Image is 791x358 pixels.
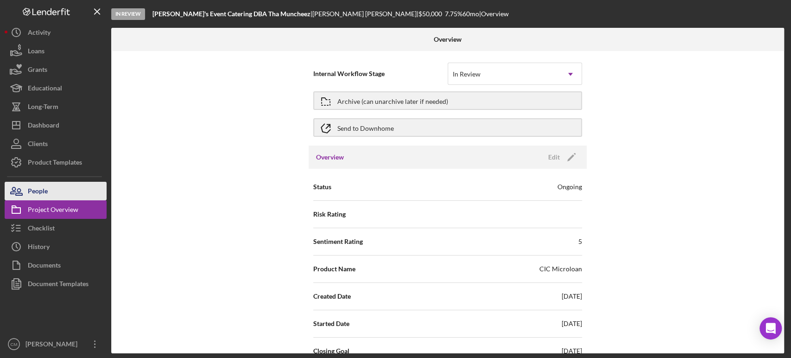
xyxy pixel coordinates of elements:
div: [DATE] [562,346,582,356]
button: Edit [543,150,579,164]
span: Closing Goal [313,346,349,356]
div: Educational [28,79,62,100]
b: [PERSON_NAME]'s Event Catering DBA Tha Muncheez [152,10,310,18]
span: Sentiment Rating [313,237,363,246]
div: Ongoing [557,182,582,192]
div: Activity [28,23,51,44]
div: People [28,182,48,203]
span: Status [313,182,331,192]
button: CM[PERSON_NAME] [5,335,107,353]
button: Document Templates [5,275,107,293]
button: Activity [5,23,107,42]
span: Started Date [313,319,349,328]
div: Checklist [28,219,55,240]
div: In Review [453,70,481,78]
span: Created Date [313,292,351,301]
button: Educational [5,79,107,97]
button: Long-Term [5,97,107,116]
button: Archive (can unarchive later if needed) [313,91,582,110]
button: Dashboard [5,116,107,134]
div: Grants [28,60,47,81]
button: Grants [5,60,107,79]
div: [PERSON_NAME] [PERSON_NAME] | [312,10,418,18]
div: [DATE] [562,292,582,301]
button: Send to Downhome [313,118,582,137]
div: Archive (can unarchive later if needed) [337,92,448,109]
div: Open Intercom Messenger [759,317,782,339]
button: People [5,182,107,200]
div: Dashboard [28,116,59,137]
button: Clients [5,134,107,153]
button: Project Overview [5,200,107,219]
span: Product Name [313,264,355,274]
button: Checklist [5,219,107,237]
div: Loans [28,42,44,63]
div: CIC Microloan [539,264,582,274]
div: [PERSON_NAME] [23,335,83,356]
span: Risk Rating [313,210,346,219]
div: Edit [548,150,560,164]
button: Loans [5,42,107,60]
div: Send to Downhome [337,119,394,136]
div: [DATE] [562,319,582,328]
text: CM [11,342,18,347]
h3: Overview [316,153,344,162]
button: Documents [5,256,107,275]
button: History [5,237,107,256]
div: Documents [28,256,61,277]
div: In Review [111,8,145,20]
span: $50,000 [418,10,442,18]
div: 5 [578,237,582,246]
div: Project Overview [28,200,78,221]
div: Long-Term [28,97,58,118]
div: 7.75 % [445,10,462,18]
b: Overview [434,36,462,43]
div: 60 mo [462,10,479,18]
div: Product Templates [28,153,82,174]
div: History [28,237,50,258]
span: Internal Workflow Stage [313,69,448,78]
div: | [152,10,312,18]
button: Product Templates [5,153,107,172]
div: | Overview [479,10,509,18]
div: Document Templates [28,275,89,295]
div: Clients [28,134,48,155]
